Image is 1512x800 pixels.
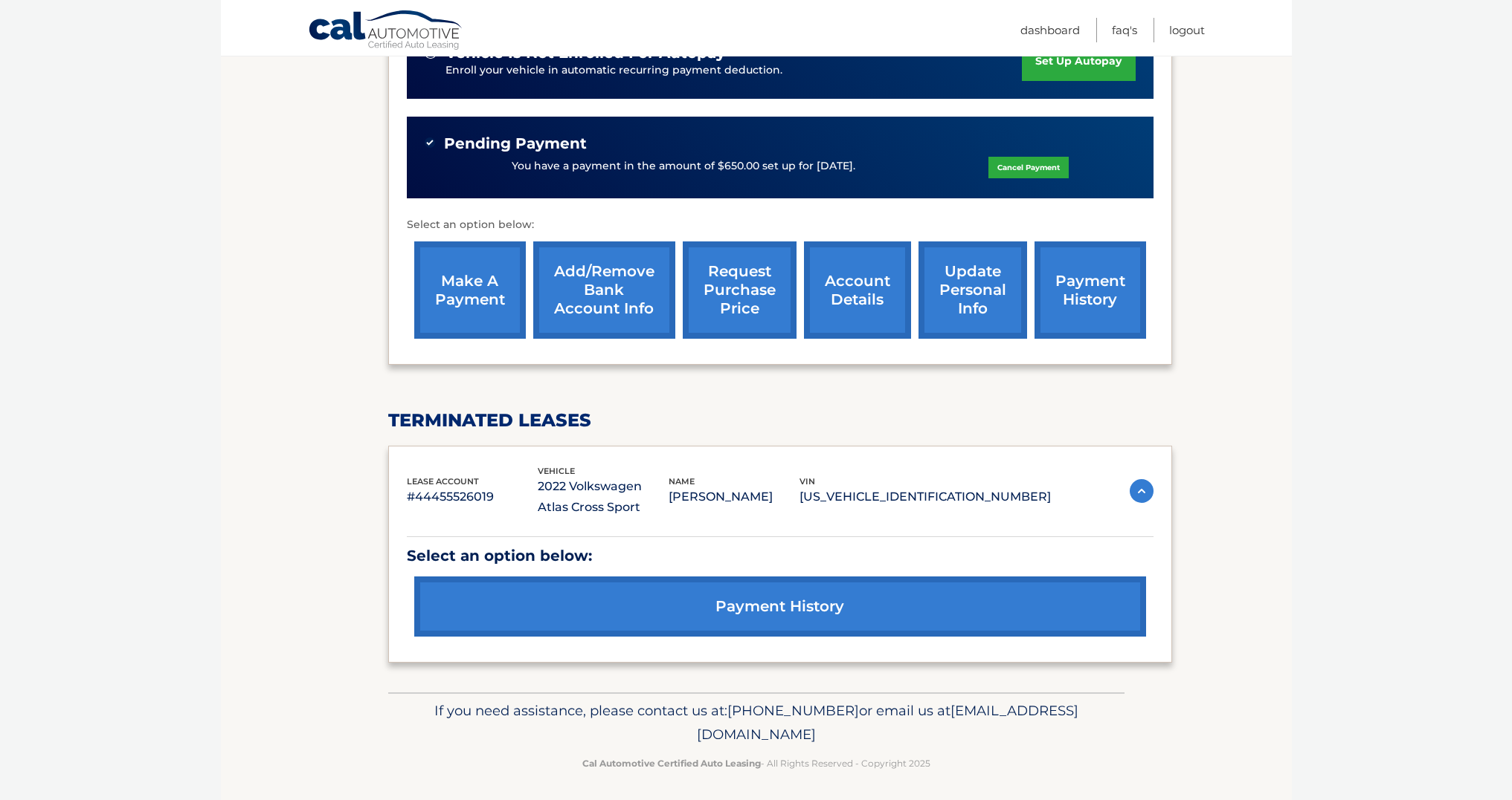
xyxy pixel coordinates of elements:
a: Cancel Payment [988,157,1069,178]
p: Select an option below: [407,216,1154,234]
span: Pending Payment [444,134,587,153]
a: request purchase price [683,241,797,339]
p: Select an option below: [407,543,1154,569]
h2: terminated leases [388,409,1172,432]
a: payment history [414,576,1146,637]
a: set up autopay [1022,42,1135,81]
p: Enroll your vehicle in automatic recurring payment deduction. [445,62,1023,79]
p: If you need assistance, please contact us at: or email us at [398,699,1115,747]
a: Add/Remove bank account info [533,241,675,339]
a: update personal info [919,241,1027,339]
span: [PHONE_NUMBER] [727,702,859,719]
p: - All Rights Reserved - Copyright 2025 [398,755,1115,771]
p: 2022 Volkswagen Atlas Cross Sport [538,476,669,518]
a: FAQ's [1112,18,1137,42]
p: [PERSON_NAME] [669,487,800,507]
a: Dashboard [1020,18,1080,42]
span: [EMAIL_ADDRESS][DOMAIN_NAME] [697,702,1078,743]
p: [US_VEHICLE_IDENTIFICATION_NUMBER] [800,487,1051,507]
a: Cal Automotive [308,10,464,53]
p: #44455526019 [407,487,538,507]
a: payment history [1035,241,1146,339]
span: vehicle [538,466,575,476]
span: name [669,476,695,487]
p: You have a payment in the amount of $650.00 set up for [DATE]. [512,158,855,175]
a: Logout [1169,18,1205,42]
span: lease account [407,476,479,487]
img: check-green.svg [425,137,435,148]
img: accordion-active.svg [1130,479,1154,503]
a: account details [804,241,911,339]
strong: Cal Automotive Certified Auto Leasing [582,758,761,769]
a: make a payment [414,241,526,339]
span: vin [800,476,815,487]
